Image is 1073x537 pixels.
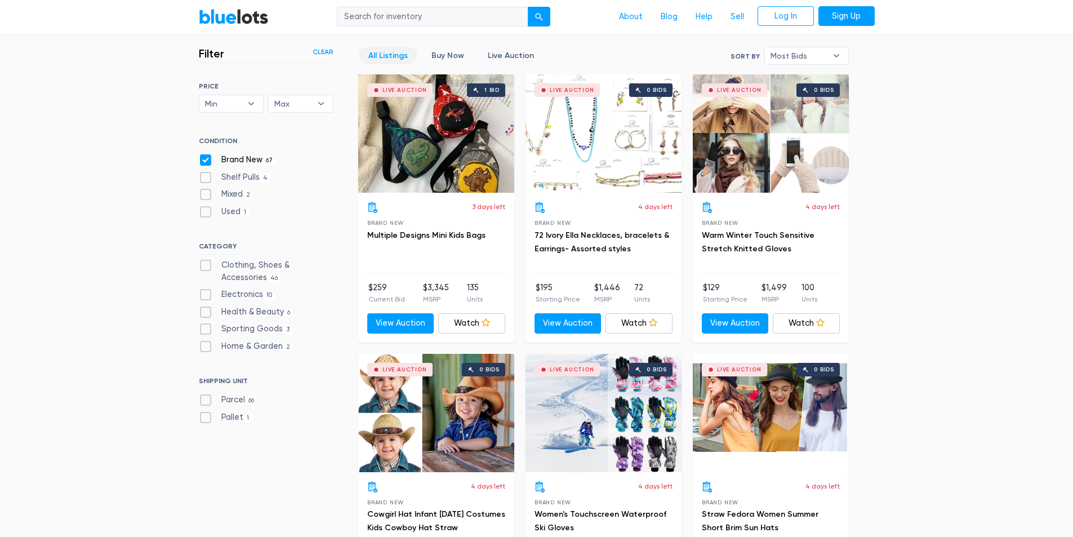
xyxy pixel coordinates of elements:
span: Brand New [535,499,571,505]
label: Sort By [731,51,760,61]
label: Electronics [199,289,276,301]
p: Current Bid [368,294,405,304]
a: Log In [758,6,814,26]
li: $259 [368,282,405,304]
span: 1 [243,414,253,423]
div: 0 bids [814,87,834,93]
span: 6 [284,308,294,317]
p: Starting Price [536,294,580,304]
a: Clear [313,47,333,57]
label: Mixed [199,188,254,201]
span: Brand New [367,220,404,226]
li: 72 [634,282,650,304]
label: Sporting Goods [199,323,293,335]
span: 1 [241,208,250,217]
li: $1,446 [594,282,620,304]
span: 10 [263,291,276,300]
p: 3 days left [472,202,505,212]
span: Max [274,95,311,112]
span: Brand New [367,499,404,505]
label: Brand New [199,154,277,166]
a: Multiple Designs Mini Kids Bags [367,230,486,240]
li: 135 [467,282,483,304]
h3: Filter [199,47,224,60]
div: Live Auction [550,367,594,372]
h6: CONDITION [199,137,333,149]
a: Straw Fedora Women Summer Short Brim Sun Hats [702,509,818,532]
div: 0 bids [647,367,667,372]
label: Parcel [199,394,258,406]
span: Most Bids [771,47,827,64]
label: Shelf Pulls [199,171,271,184]
a: View Auction [535,313,602,334]
div: Live Auction [717,87,762,93]
div: Live Auction [550,87,594,93]
a: View Auction [702,313,769,334]
span: Brand New [535,220,571,226]
label: Pallet [199,411,253,424]
p: Units [467,294,483,304]
span: 4 [260,174,271,183]
span: 2 [243,191,254,200]
input: Search for inventory [337,7,528,27]
a: Warm Winter Touch Sensitive Stretch Knitted Gloves [702,230,814,254]
a: Live Auction 0 bids [693,354,849,472]
a: Live Auction 0 bids [358,354,514,472]
label: Home & Garden [199,340,294,353]
h6: SHIPPING UNIT [199,377,333,389]
span: 46 [267,274,282,283]
li: 100 [802,282,817,304]
span: 2 [283,343,294,352]
a: All Listings [359,47,417,64]
a: Help [687,6,722,28]
a: Live Auction 0 bids [526,74,682,193]
a: 72 Ivory Ella Necklaces, bracelets & Earrings- Assorted styles [535,230,669,254]
a: Women's Touchscreen Waterproof Ski Gloves [535,509,666,532]
p: Starting Price [703,294,747,304]
label: Used [199,206,250,218]
span: Brand New [702,499,738,505]
div: 0 bids [647,87,667,93]
b: ▾ [825,47,848,64]
div: 0 bids [479,367,500,372]
a: BlueLots [199,8,269,25]
div: 0 bids [814,367,834,372]
li: $3,345 [423,282,449,304]
p: 4 days left [805,481,840,491]
a: Live Auction [478,47,544,64]
li: $129 [703,282,747,304]
a: Watch [773,313,840,334]
a: Cowgirl Hat Infant [DATE] Costumes Kids Cowboy Hat Straw [367,509,505,532]
p: 4 days left [805,202,840,212]
p: MSRP [423,294,449,304]
a: Live Auction 0 bids [526,354,682,472]
p: 4 days left [638,481,673,491]
span: 66 [245,396,258,405]
a: Watch [438,313,505,334]
a: View Auction [367,313,434,334]
a: Buy Now [422,47,474,64]
p: 4 days left [471,481,505,491]
a: About [610,6,652,28]
p: MSRP [762,294,787,304]
h6: PRICE [199,82,333,90]
label: Clothing, Shoes & Accessories [199,259,333,283]
div: Live Auction [382,367,427,372]
span: Min [205,95,242,112]
p: 4 days left [638,202,673,212]
p: Units [802,294,817,304]
a: Live Auction 0 bids [693,74,849,193]
div: Live Auction [717,367,762,372]
span: 67 [262,156,277,165]
b: ▾ [239,95,263,112]
a: Live Auction 1 bid [358,74,514,193]
li: $1,499 [762,282,787,304]
div: Live Auction [382,87,427,93]
li: $195 [536,282,580,304]
h6: CATEGORY [199,242,333,255]
span: Brand New [702,220,738,226]
label: Health & Beauty [199,306,294,318]
a: Watch [605,313,673,334]
p: Units [634,294,650,304]
p: MSRP [594,294,620,304]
